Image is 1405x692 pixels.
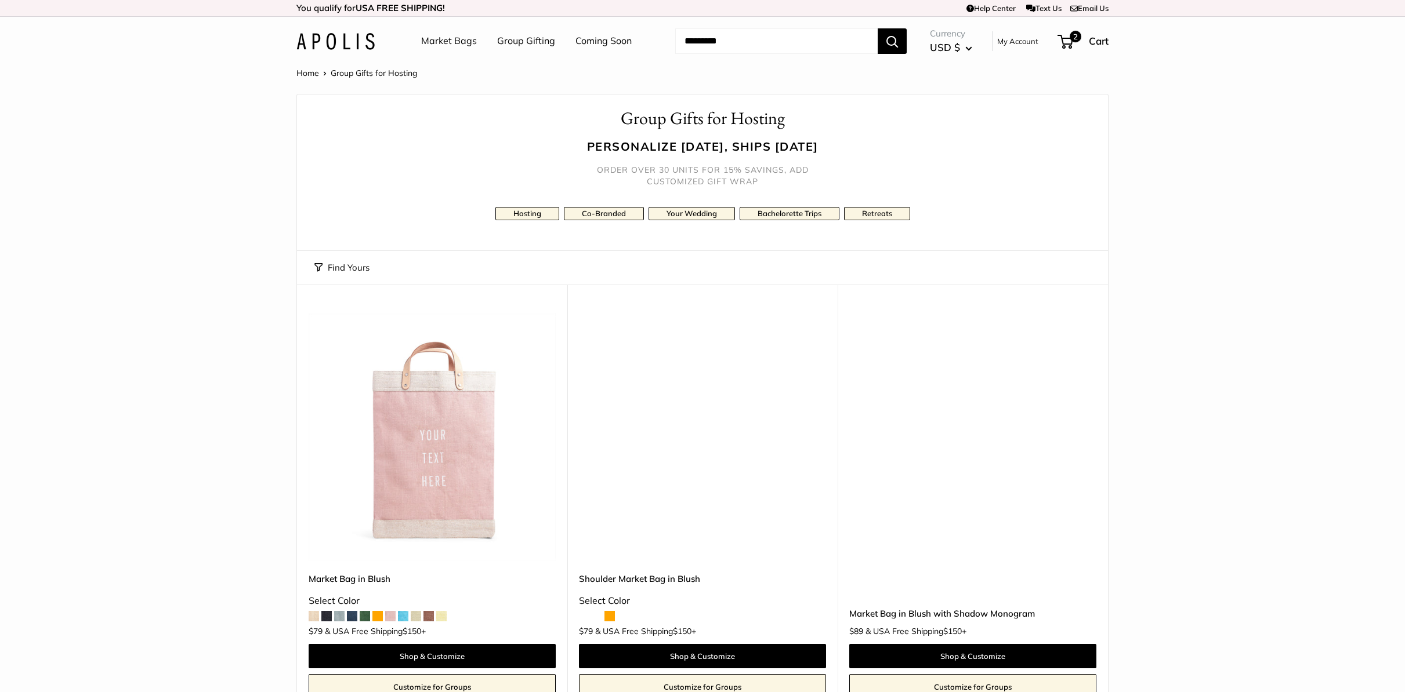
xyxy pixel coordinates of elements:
[309,626,323,636] span: $79
[649,207,735,220] a: Your Wedding
[579,626,593,636] span: $79
[1059,32,1109,50] a: 2 Cart
[579,572,826,585] a: Shoulder Market Bag in Blush
[595,627,696,635] span: & USA Free Shipping +
[403,626,421,636] span: $150
[579,644,826,668] a: Shop & Customize
[740,207,839,220] a: Bachelorette Trips
[930,38,972,57] button: USD $
[930,26,972,42] span: Currency
[314,106,1091,131] h1: Group Gifts for Hosting
[314,138,1091,155] h3: Personalize [DATE], ships [DATE]
[866,627,966,635] span: & USA Free Shipping +
[309,314,556,560] img: description_Our first Blush Market Bag
[309,592,556,610] div: Select Color
[849,626,863,636] span: $89
[331,68,417,78] span: Group Gifts for Hosting
[966,3,1016,13] a: Help Center
[309,314,556,560] a: description_Our first Blush Market BagMarket Bag in Blush
[1026,3,1062,13] a: Text Us
[930,41,960,53] span: USD $
[421,32,477,50] a: Market Bags
[296,33,375,50] img: Apolis
[849,644,1096,668] a: Shop & Customize
[579,592,826,610] div: Select Color
[878,28,907,54] button: Search
[673,626,691,636] span: $150
[296,65,417,81] nav: Breadcrumb
[586,164,819,187] h5: Order over 30 units for 15% savings, add customized gift wrap
[849,607,1096,620] a: Market Bag in Blush with Shadow Monogram
[849,314,1096,560] a: Market Bag in Blush with Shadow MonogramMarket Bag in Blush with Shadow Monogram
[309,572,556,585] a: Market Bag in Blush
[1070,31,1081,42] span: 2
[579,314,826,560] a: Shoulder Market Bag in BlushShoulder Market Bag in Blush
[997,34,1038,48] a: My Account
[1070,3,1109,13] a: Email Us
[497,32,555,50] a: Group Gifting
[309,644,556,668] a: Shop & Customize
[314,260,370,276] button: Find Yours
[943,626,962,636] span: $150
[356,2,445,13] strong: USA FREE SHIPPING!
[675,28,878,54] input: Search...
[564,207,644,220] a: Co-Branded
[495,207,559,220] a: Hosting
[575,32,632,50] a: Coming Soon
[325,627,426,635] span: & USA Free Shipping +
[296,68,319,78] a: Home
[1089,35,1109,47] span: Cart
[844,207,910,220] a: Retreats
